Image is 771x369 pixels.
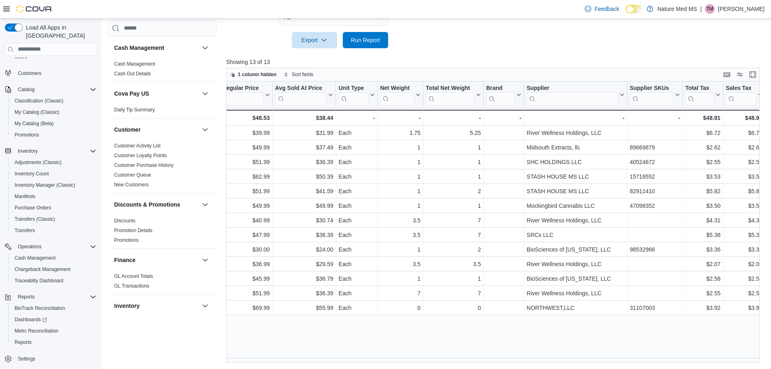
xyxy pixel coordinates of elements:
button: Supplier SKUs [630,84,680,105]
button: Enter fullscreen [748,70,758,79]
a: Transfers [11,226,38,235]
span: Daily Tip Summary [114,107,155,113]
div: 3.5 [380,259,421,269]
div: $2.07 [685,259,720,269]
div: Sales Tax [726,84,756,92]
div: 1 [380,201,421,211]
div: Brand [486,84,515,105]
span: Inventory Count [11,169,96,179]
div: $48.91 [726,113,763,123]
div: 47098352 [630,201,680,211]
span: 1 column hidden [238,71,276,78]
div: Total Net Weight [426,84,474,92]
span: Adjustments (Classic) [15,159,62,166]
div: $2.07 [726,259,763,269]
span: Reports [15,339,32,346]
span: Metrc Reconciliation [15,328,58,334]
button: Finance [200,255,210,265]
button: Inventory [15,146,41,156]
div: 1 [380,274,421,284]
a: Dashboards [11,315,50,324]
a: Promotions [11,130,42,140]
span: Inventory Manager (Classic) [11,180,96,190]
div: Finance [108,271,217,294]
button: Reports [2,291,100,303]
h3: Discounts & Promotions [114,200,180,209]
div: $36.99 [210,259,270,269]
div: Avg Regular Price [210,84,263,105]
button: Cova Pay US [114,90,199,98]
span: Transfers (Classic) [11,214,96,224]
div: Sales Tax [726,84,756,105]
span: Feedback [595,5,619,13]
button: BioTrack Reconciliation [8,303,100,314]
div: 2 [426,245,481,254]
div: SHC HOLDINGS LLC [527,157,624,167]
button: Brand [486,84,521,105]
button: Operations [15,242,45,252]
div: Each [338,230,375,240]
div: 7 [426,230,481,240]
a: Manifests [11,192,38,201]
div: - [527,113,624,123]
button: Catalog [2,84,100,95]
button: Keyboard shortcuts [722,70,732,79]
span: Inventory [15,146,96,156]
div: 40524672 [630,157,680,167]
a: Customer Purchase History [114,162,174,168]
span: Load All Apps in [GEOGRAPHIC_DATA] [23,23,96,40]
div: Net Weight [380,84,414,92]
div: 2 [426,186,481,196]
span: Classification (Classic) [15,98,64,104]
div: Each [338,143,375,152]
span: Purchase Orders [11,203,96,213]
p: | [700,4,702,14]
a: My Catalog (Beta) [11,119,57,128]
button: Customer [200,125,210,134]
div: Each [338,172,375,181]
button: Discounts & Promotions [200,200,210,209]
span: Catalog [18,86,34,93]
div: $6.72 [726,128,763,138]
a: GL Account Totals [114,273,153,279]
div: Supplier SKUs [630,84,673,105]
a: GL Transactions [114,283,149,289]
div: - [380,113,421,123]
button: Classification (Classic) [8,95,100,107]
span: Transfers [11,226,96,235]
span: Transfers (Classic) [15,216,55,222]
span: Reports [18,294,35,300]
button: Traceabilty Dashboard [8,275,100,286]
div: $5.38 [685,230,720,240]
div: $41.59 [275,186,333,196]
a: Cash Management [114,61,155,67]
div: Unit Type [338,84,368,92]
button: Cash Management [114,44,199,52]
div: $3.50 [726,201,763,211]
span: Export [297,32,332,48]
button: Total Net Weight [426,84,481,105]
div: BioSciences of [US_STATE], LLC [527,245,624,254]
a: Purchase Orders [11,203,55,213]
button: Cash Management [8,252,100,264]
div: $31.99 [275,128,333,138]
div: $3.50 [685,201,720,211]
span: Settings [18,356,35,362]
button: Net Weight [380,84,421,105]
div: Cash Management [108,59,217,82]
div: Supplier [527,84,618,105]
div: Each [338,274,375,284]
div: $51.99 [210,157,270,167]
span: My Catalog (Classic) [15,109,59,115]
span: Transfers [15,227,35,234]
a: Cash Out Details [114,71,151,77]
div: 98532966 [630,245,680,254]
button: Display options [735,70,745,79]
a: Reports [11,337,35,347]
div: 7 [426,215,481,225]
button: My Catalog (Beta) [8,118,100,129]
div: $6.72 [685,128,720,138]
button: Supplier [527,84,624,105]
